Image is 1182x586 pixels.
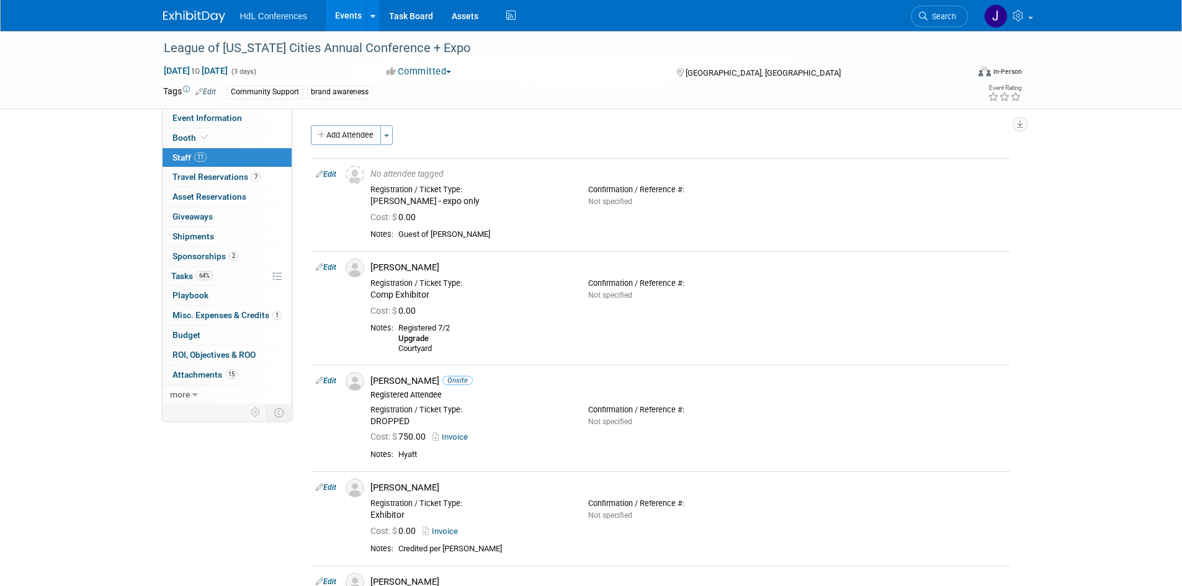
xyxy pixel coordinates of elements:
span: 1 [272,311,282,320]
div: Community Support [227,86,303,99]
img: Associate-Profile-5.png [346,479,364,497]
span: Staff [172,153,207,162]
a: Invoice [423,526,463,536]
div: Registration / Ticket Type: [370,405,570,415]
a: Playbook [163,286,292,305]
a: Invoice [432,432,473,442]
div: No attendee tagged [370,169,1005,180]
a: Giveaways [163,207,292,226]
a: Tasks64% [163,267,292,286]
span: Budget [172,330,200,340]
span: 11 [194,153,207,162]
span: Shipments [172,231,214,241]
div: Registration / Ticket Type: [370,185,570,195]
span: HdL Conferences [240,11,307,21]
span: [GEOGRAPHIC_DATA], [GEOGRAPHIC_DATA] [686,68,841,78]
span: Booth [172,133,210,143]
span: Tasks [171,271,213,281]
a: more [163,385,292,404]
div: DROPPED [370,416,570,427]
div: Registered 7/2 Courtyard [398,323,1005,354]
div: Credited per [PERSON_NAME] [398,544,1005,554]
a: Sponsorships2 [163,247,292,266]
span: 15 [225,370,238,379]
div: Confirmation / Reference #: [588,278,787,288]
span: (3 days) [230,68,256,76]
span: 0.00 [370,212,421,222]
div: Notes: [370,229,393,239]
span: Event Information [172,113,242,123]
div: Guest of [PERSON_NAME] [398,229,1005,240]
div: Registration / Ticket Type: [370,278,570,288]
img: Unassigned-User-Icon.png [346,166,364,184]
div: [PERSON_NAME] - expo only [370,196,570,207]
span: Cost: $ [370,306,398,316]
span: Cost: $ [370,432,398,442]
a: Booth [163,128,292,148]
a: Search [911,6,968,27]
img: Format-Inperson.png [978,66,991,76]
span: Asset Reservations [172,192,246,202]
td: Personalize Event Tab Strip [245,404,267,420]
div: Notes: [370,450,393,459]
span: ROI, Objectives & ROO [172,350,256,360]
div: [PERSON_NAME] [370,262,1005,273]
a: Edit [316,577,336,586]
a: Event Information [163,109,292,128]
a: Attachments15 [163,365,292,384]
a: Travel Reservations7 [163,167,292,187]
span: Onsite [442,376,473,385]
div: Notes: [370,544,393,554]
b: Upgrade [398,334,429,343]
div: Confirmation / Reference #: [588,499,787,508]
div: [PERSON_NAME] [370,482,1005,494]
div: Hyatt [398,450,1005,460]
span: Cost: $ [370,526,398,536]
span: 64% [196,271,213,280]
a: Misc. Expenses & Credits1 [163,306,292,325]
span: Not specified [588,291,632,300]
span: [DATE] [DATE] [163,65,228,76]
a: Shipments [163,227,292,246]
span: Cost: $ [370,212,398,222]
a: Edit [316,483,336,492]
span: Giveaways [172,211,213,221]
img: Associate-Profile-5.png [346,259,364,277]
a: Edit [195,87,216,96]
a: ROI, Objectives & ROO [163,345,292,365]
a: Edit [316,263,336,272]
div: Event Rating [988,85,1021,91]
a: Budget [163,326,292,345]
span: Misc. Expenses & Credits [172,310,282,320]
div: Registration / Ticket Type: [370,499,570,508]
div: Notes: [370,323,393,333]
span: to [190,66,202,76]
img: Associate-Profile-5.png [346,372,364,391]
span: 0.00 [370,526,421,536]
img: Johnny Nguyen [984,4,1008,28]
span: Attachments [172,370,238,380]
span: Not specified [588,511,632,520]
div: Event Format [895,64,1023,83]
span: Search [928,12,956,21]
div: Confirmation / Reference #: [588,405,787,415]
button: Committed [382,65,456,78]
div: brand awareness [307,86,372,99]
i: Booth reservation complete [202,134,208,141]
img: ExhibitDay [163,11,225,23]
a: Edit [316,170,336,179]
div: Comp Exhibitor [370,290,570,301]
div: Confirmation / Reference #: [588,185,787,195]
a: Asset Reservations [163,187,292,206]
span: Travel Reservations [172,172,261,182]
span: 750.00 [370,432,431,442]
a: Staff11 [163,148,292,167]
span: Sponsorships [172,251,238,261]
span: Not specified [588,197,632,206]
span: 2 [229,251,238,260]
span: more [170,389,190,399]
div: League of [US_STATE] Cities Annual Conference + Expo [159,37,949,60]
span: Not specified [588,417,632,426]
div: [PERSON_NAME] [370,375,1005,387]
button: Add Attendee [311,125,381,145]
